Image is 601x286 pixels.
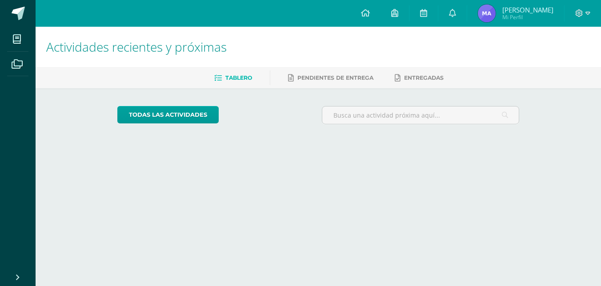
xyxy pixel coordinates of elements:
[297,74,373,81] span: Pendientes de entrega
[502,13,553,21] span: Mi Perfil
[395,71,444,85] a: Entregadas
[214,71,252,85] a: Tablero
[404,74,444,81] span: Entregadas
[478,4,496,22] img: 4a5fcb97b8b87653d2e311870463f5c9.png
[225,74,252,81] span: Tablero
[322,106,519,124] input: Busca una actividad próxima aquí...
[288,71,373,85] a: Pendientes de entrega
[117,106,219,123] a: todas las Actividades
[46,38,227,55] span: Actividades recientes y próximas
[502,5,553,14] span: [PERSON_NAME]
